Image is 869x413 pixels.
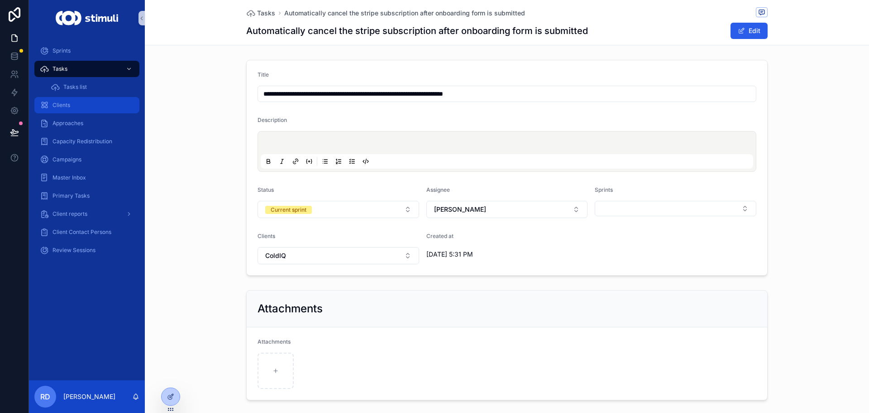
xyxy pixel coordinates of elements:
[34,188,139,204] a: Primary Tasks
[426,250,546,259] span: [DATE] 5:31 PM
[246,24,588,37] h1: Automatically cancel the stripe subscription after onboarding form is submitted
[53,120,83,127] span: Approaches
[246,9,275,18] a: Tasks
[258,71,269,78] span: Title
[53,65,67,73] span: Tasks
[258,247,419,264] button: Select Button
[258,233,275,239] span: Clients
[34,133,139,150] a: Capacity Redistribution
[53,47,71,54] span: Sprints
[426,201,588,218] button: Select Button
[284,9,525,18] a: Automatically cancel the stripe subscription after onboarding form is submitted
[34,170,139,186] a: Master Inbox
[34,97,139,113] a: Clients
[271,206,306,214] div: Current sprint
[258,186,274,193] span: Status
[29,36,145,270] div: scrollable content
[434,205,486,214] span: [PERSON_NAME]
[53,192,90,199] span: Primary Tasks
[426,186,450,193] span: Assignee
[426,233,454,239] span: Created at
[34,61,139,77] a: Tasks
[258,201,419,218] button: Select Button
[53,247,95,254] span: Review Sessions
[45,79,139,95] a: Tasks list
[34,151,139,168] a: Campaigns
[53,210,87,218] span: Client reports
[53,138,112,145] span: Capacity Redistribution
[56,11,118,25] img: App logo
[258,117,287,123] span: Description
[53,174,86,181] span: Master Inbox
[595,186,613,193] span: Sprints
[63,83,87,91] span: Tasks list
[265,251,286,260] span: ColdIQ
[53,156,81,163] span: Campaigns
[34,206,139,222] a: Client reports
[34,43,139,59] a: Sprints
[40,391,50,402] span: RD
[595,201,756,216] button: Select Button
[34,242,139,258] a: Review Sessions
[258,338,291,345] span: Attachments
[63,392,115,401] p: [PERSON_NAME]
[731,23,768,39] button: Edit
[257,9,275,18] span: Tasks
[34,115,139,131] a: Approaches
[53,102,70,109] span: Clients
[258,301,323,316] h2: Attachments
[34,224,139,240] a: Client Contact Persons
[53,228,111,236] span: Client Contact Persons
